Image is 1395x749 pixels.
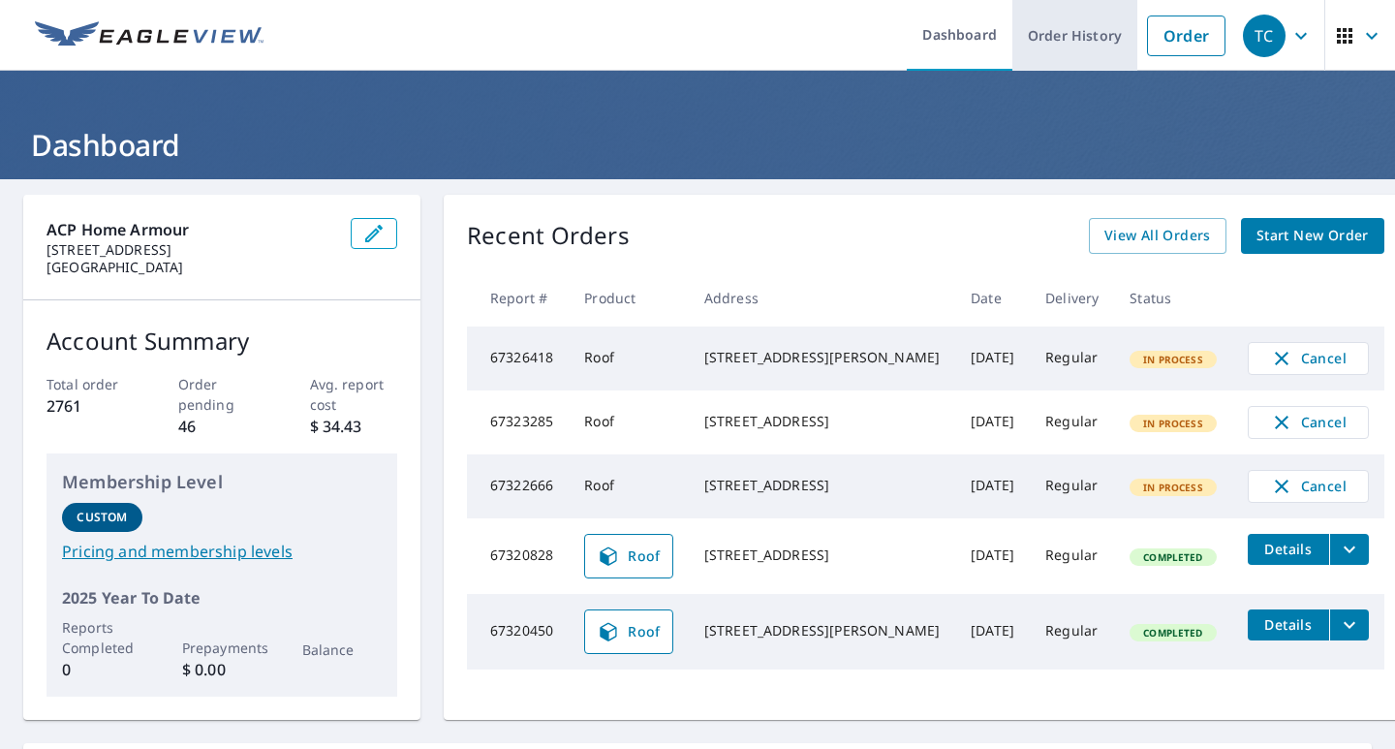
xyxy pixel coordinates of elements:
[569,269,689,327] th: Product
[467,269,569,327] th: Report #
[689,269,955,327] th: Address
[955,269,1030,327] th: Date
[1147,16,1225,56] a: Order
[1030,269,1114,327] th: Delivery
[1114,269,1232,327] th: Status
[1243,15,1286,57] div: TC
[35,21,263,50] img: EV Logo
